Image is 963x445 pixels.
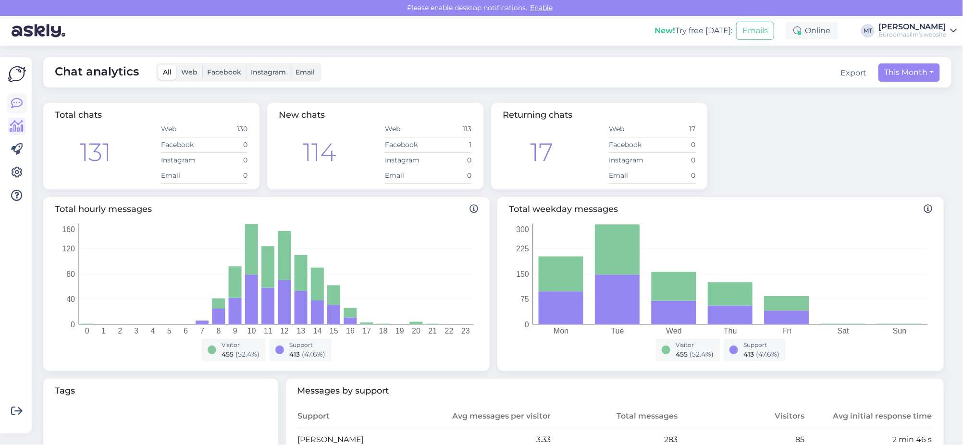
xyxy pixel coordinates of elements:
[428,122,472,137] td: 113
[652,122,696,137] td: 17
[384,137,428,152] td: Facebook
[297,384,933,397] span: Messages by support
[222,350,234,358] span: 455
[55,203,478,216] span: Total hourly messages
[290,341,326,349] div: Support
[163,68,172,76] span: All
[217,327,221,335] tspan: 8
[666,327,682,335] tspan: Wed
[247,327,256,335] tspan: 10
[346,327,355,335] tspan: 16
[290,350,300,358] span: 413
[66,270,75,278] tspan: 80
[134,327,138,335] tspan: 3
[101,327,106,335] tspan: 1
[608,137,652,152] td: Facebook
[428,152,472,168] td: 0
[652,168,696,183] td: 0
[233,327,237,335] tspan: 9
[690,350,714,358] span: ( 52.4 %)
[204,137,248,152] td: 0
[55,384,267,397] span: Tags
[678,405,805,428] th: Visitors
[160,152,204,168] td: Instagram
[520,295,529,303] tspan: 75
[279,110,325,120] span: New chats
[151,327,155,335] tspan: 4
[160,122,204,137] td: Web
[85,327,89,335] tspan: 0
[428,137,472,152] td: 1
[200,327,204,335] tspan: 7
[424,405,551,428] th: Avg messages per visitor
[55,63,139,82] span: Chat analytics
[516,270,529,278] tspan: 150
[379,327,388,335] tspan: 18
[296,327,305,335] tspan: 13
[516,245,529,253] tspan: 225
[428,168,472,183] td: 0
[412,327,420,335] tspan: 20
[676,341,714,349] div: Visitor
[222,341,260,349] div: Visitor
[841,67,867,79] button: Export
[384,168,428,183] td: Email
[782,327,791,335] tspan: Fri
[66,295,75,303] tspan: 40
[302,350,326,358] span: ( 47.6 %)
[736,22,774,40] button: Emails
[786,22,838,39] div: Online
[362,327,371,335] tspan: 17
[503,110,572,120] span: Returning chats
[724,327,737,335] tspan: Thu
[297,405,424,428] th: Support
[652,137,696,152] td: 0
[551,405,678,428] th: Total messages
[608,152,652,168] td: Instagram
[80,134,111,171] div: 131
[118,327,122,335] tspan: 2
[528,3,556,12] span: Enable
[878,31,947,38] div: Büroomaailm's website
[530,134,553,171] div: 17
[878,23,947,31] div: [PERSON_NAME]
[654,25,732,37] div: Try free [DATE]:
[160,137,204,152] td: Facebook
[55,110,102,120] span: Total chats
[384,122,428,137] td: Web
[384,152,428,168] td: Instagram
[756,350,780,358] span: ( 47.6 %)
[744,350,754,358] span: 413
[296,68,315,76] span: Email
[167,327,172,335] tspan: 5
[878,23,957,38] a: [PERSON_NAME]Büroomaailm's website
[236,350,260,358] span: ( 52.4 %)
[280,327,289,335] tspan: 12
[608,122,652,137] td: Web
[181,68,198,76] span: Web
[62,225,75,233] tspan: 160
[264,327,272,335] tspan: 11
[461,327,470,335] tspan: 23
[62,245,75,253] tspan: 120
[525,320,529,328] tspan: 0
[654,26,675,35] b: New!
[313,327,322,335] tspan: 14
[608,168,652,183] td: Email
[838,327,850,335] tspan: Sat
[330,327,338,335] tspan: 15
[516,225,529,233] tspan: 300
[611,327,624,335] tspan: Tue
[395,327,404,335] tspan: 19
[71,320,75,328] tspan: 0
[878,63,940,82] button: This Month
[251,68,286,76] span: Instagram
[509,203,932,216] span: Total weekday messages
[204,152,248,168] td: 0
[676,350,688,358] span: 455
[428,327,437,335] tspan: 21
[893,327,906,335] tspan: Sun
[652,152,696,168] td: 0
[204,122,248,137] td: 130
